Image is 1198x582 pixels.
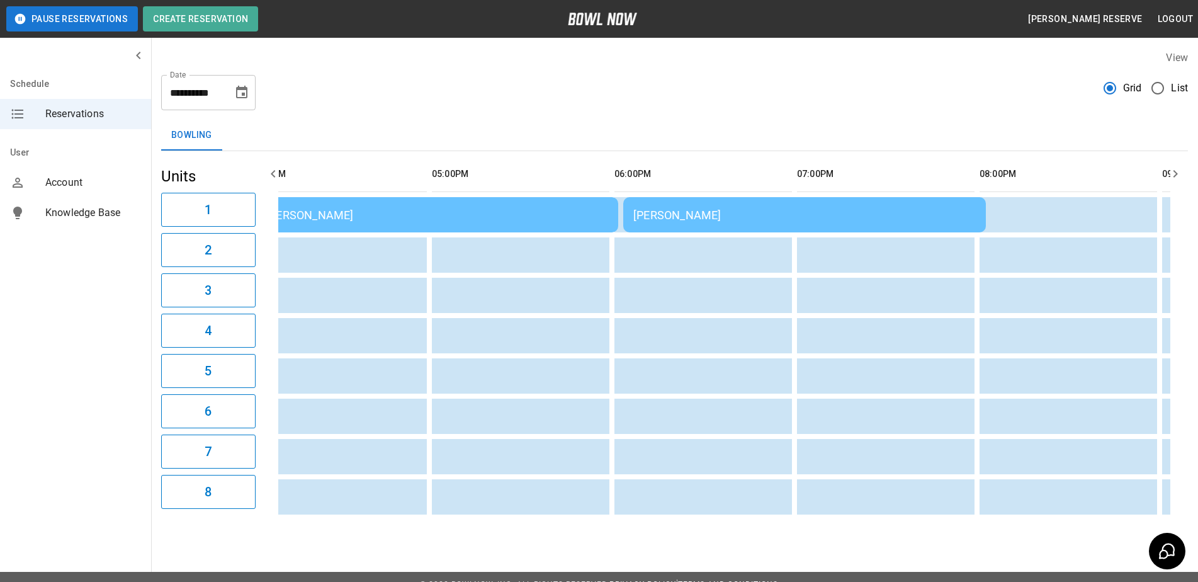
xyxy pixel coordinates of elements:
button: Logout [1153,8,1198,31]
div: inventory tabs [161,120,1188,151]
span: Knowledge Base [45,205,141,220]
button: Create Reservation [143,6,258,31]
h6: 2 [205,240,212,260]
button: 7 [161,435,256,469]
h6: 3 [205,280,212,300]
h6: 1 [205,200,212,220]
button: [PERSON_NAME] reserve [1023,8,1147,31]
button: 5 [161,354,256,388]
button: 8 [161,475,256,509]
h6: 5 [205,361,212,381]
h6: 7 [205,442,212,462]
button: 1 [161,193,256,227]
span: Account [45,175,141,190]
button: 3 [161,273,256,307]
button: Choose date, selected date is Sep 7, 2025 [229,80,254,105]
button: 6 [161,394,256,428]
div: [PERSON_NAME] [633,208,976,222]
span: Reservations [45,106,141,122]
img: logo [568,13,637,25]
button: Bowling [161,120,222,151]
label: View [1166,52,1188,64]
h6: 6 [205,401,212,421]
button: Pause Reservations [6,6,138,31]
span: List [1171,81,1188,96]
button: 2 [161,233,256,267]
button: 4 [161,314,256,348]
div: [PERSON_NAME] [266,208,608,222]
h6: 8 [205,482,212,502]
h5: Units [161,166,256,186]
span: Grid [1123,81,1142,96]
h6: 4 [205,321,212,341]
